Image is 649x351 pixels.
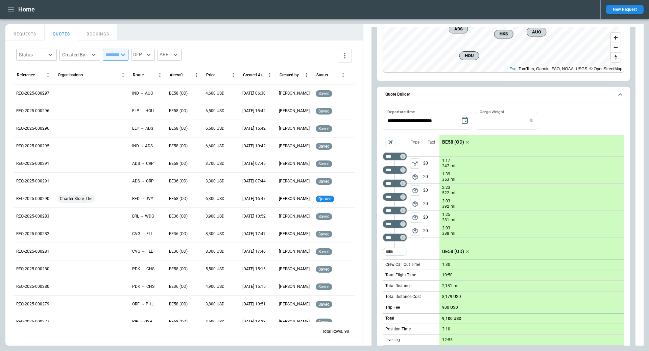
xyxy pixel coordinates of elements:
[385,262,420,268] p: Crew Call Out Time
[169,161,188,167] p: BE58 (OD)
[279,126,310,131] p: [PERSON_NAME]
[5,24,45,41] button: REQUESTS
[451,163,455,169] p: mi
[442,212,450,217] p: 1:25
[132,108,154,114] p: ELP → HOU
[451,231,455,236] p: mi
[317,249,331,254] span: saved
[118,70,128,80] button: Organisations column menu
[317,232,331,236] span: saved
[279,249,310,254] p: [PERSON_NAME]
[19,51,46,58] div: Status
[302,70,311,80] button: Created by column menu
[317,197,333,201] span: quoted
[410,199,420,209] button: left aligned
[410,226,420,236] span: Type of sector
[169,91,188,96] p: BE58 (OD)
[16,231,49,237] p: REQ-2025-000282
[131,49,155,61] div: DEP
[169,301,188,307] p: BE58 (OD)
[428,140,435,145] p: Taxi
[317,267,331,272] span: saved
[279,108,310,114] p: [PERSON_NAME]
[43,70,53,80] button: Reference column menu
[317,144,331,149] span: saved
[383,166,407,174] div: Too short
[442,337,453,343] p: 12:55
[385,294,421,300] p: Total Distance Cost
[265,70,274,80] button: Created At (UTC-05:00) column menu
[206,284,224,290] p: 4,900 USD
[442,190,449,196] p: 522
[16,91,49,96] p: REQ-2025-000297
[206,231,224,237] p: 8,300 USD
[383,220,407,228] div: Too short
[497,31,510,37] span: HKS
[242,91,266,96] p: 09/23/2025 06:30
[58,73,83,77] div: Organisations
[383,87,624,102] button: Quote Builder
[385,92,410,97] h6: Quote Builder
[132,143,153,149] p: IND → ADS
[442,231,449,236] p: 388
[16,108,49,114] p: REQ-2025-000296
[132,91,153,96] p: IND → AUO
[442,217,449,223] p: 281
[385,316,394,321] h6: Total
[423,211,439,224] p: 20
[480,109,504,115] label: Cargo Weight
[442,163,449,169] p: 247
[442,294,461,299] p: 8,179 USD
[170,73,183,77] div: Aircraft
[410,185,420,196] button: left aligned
[462,52,476,59] span: HOU
[530,118,533,124] p: lb
[344,329,349,334] p: 90
[412,174,418,180] span: package_2
[383,206,407,215] div: Too short
[423,157,439,170] p: 20
[317,214,331,219] span: saved
[411,140,419,145] p: Type
[611,43,621,52] button: Zoom out
[458,114,472,127] button: Choose date, selected date is Sep 23, 2025
[279,91,310,96] p: [PERSON_NAME]
[229,70,238,80] button: Price column menu
[206,249,224,254] p: 8,300 USD
[242,249,266,254] p: 09/16/2025 17:46
[317,302,331,307] span: saved
[132,301,153,307] p: ORF → PHL
[133,73,144,77] div: Route
[383,193,407,201] div: Too short
[16,266,49,272] p: REQ-2025-000280
[280,73,299,77] div: Created by
[279,231,310,237] p: [PERSON_NAME]
[442,177,449,182] p: 353
[242,178,266,184] p: 09/22/2025 07:44
[279,214,310,219] p: [PERSON_NAME]
[279,178,310,184] p: [PERSON_NAME]
[317,109,331,114] span: saved
[442,199,450,204] p: 2:03
[169,178,188,184] p: BE36 (OD)
[279,284,310,290] p: [PERSON_NAME]
[158,49,182,61] div: ARR
[383,233,407,242] div: Too short
[132,196,153,202] p: RFD → JVY
[192,70,201,80] button: Aircraft column menu
[442,185,450,190] p: 2:23
[132,231,153,237] p: CVG → FLL
[451,190,455,196] p: mi
[57,190,95,207] span: Charter Store, The
[242,196,266,202] p: 09/17/2025 16:47
[16,196,49,202] p: REQ-2025-000290
[45,24,78,41] button: QUOTES
[410,212,420,223] button: left aligned
[317,161,331,166] span: saved
[317,126,331,131] span: saved
[412,227,418,234] span: package_2
[132,214,154,219] p: BRL → WDG
[16,178,49,184] p: REQ-2025-000291
[169,143,188,149] p: BE58 (OD)
[243,73,265,77] div: Created At (UTC-05:00)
